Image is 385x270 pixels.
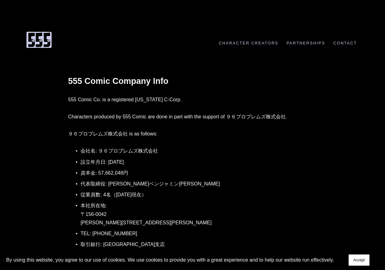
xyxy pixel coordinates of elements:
img: 555 Comic [25,31,53,48]
span: Accept [353,258,365,262]
p: 設立年月日: [DATE] [81,158,317,166]
p: 本社所在地: 〒156-0042 [PERSON_NAME][STREET_ADDRESS][PERSON_NAME] [81,201,317,227]
p: 取引銀行: [GEOGRAPHIC_DATA]支店 [81,240,317,249]
p: 555 Comic Co. is a registered [US_STATE] C-Corp. [68,95,317,104]
p: 従業員数: 4名（[DATE]現在） [81,190,317,199]
a: Contact [330,41,360,45]
a: Partnerships [283,41,328,45]
p: 資本金: 57,662,048円 [81,169,317,177]
p: By using this website, you agree to our use of cookies. We use cookies to provide you with a grea... [6,256,334,264]
p: TEL: [PHONE_NUMBER] [81,229,317,238]
p: ９６プロブレムズ株式会社 is as follows: [68,130,317,138]
button: Accept [349,254,369,266]
p: 会社名: ９６プロブレムズ株式会社 [81,147,317,155]
a: Character Creators [216,41,281,45]
h1: 555 Comic Company Info [68,76,317,87]
p: Characters produced by 555 Comic are done in part with the support of ９６プロブレムズ株式会社. [68,112,317,121]
a: 555 Comic [25,34,53,44]
p: 代表取締役: [PERSON_NAME]ベンジャミン[PERSON_NAME] [81,180,317,188]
